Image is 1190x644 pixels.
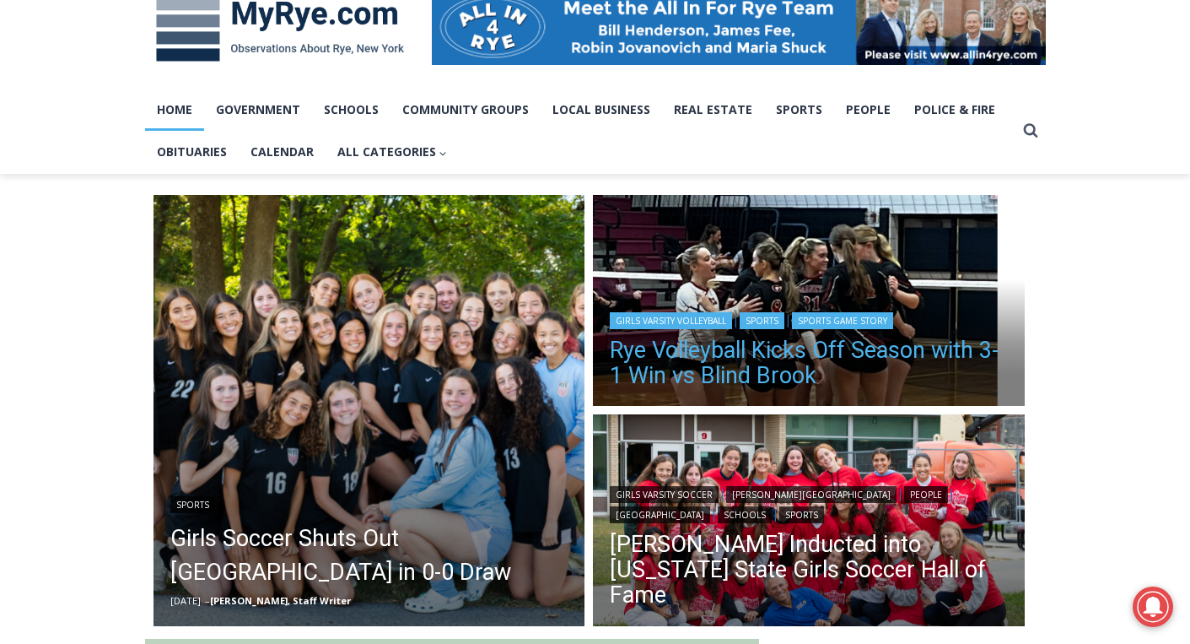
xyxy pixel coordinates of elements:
[779,506,824,523] a: Sports
[441,168,782,206] span: Intern @ [DOMAIN_NAME]
[1,170,170,210] a: Open Tues. - Sun. [PHONE_NUMBER]
[406,164,817,210] a: Intern @ [DOMAIN_NAME]
[426,1,797,164] div: "We would have speakers with experience in local journalism speak to us about their experiences a...
[718,506,772,523] a: Schools
[170,496,215,513] a: Sports
[610,309,1008,329] div: | |
[170,522,568,589] a: Girls Soccer Shuts Out [GEOGRAPHIC_DATA] in 0-0 Draw
[174,106,248,202] div: "[PERSON_NAME]'s draw is the fine variety of pristine raw fish kept on hand"
[153,195,585,627] img: (PHOTO: The Rye Girls Soccer team after their 0-0 draw vs. Eastchester on September 9, 2025. Cont...
[153,195,585,627] a: Read More Girls Soccer Shuts Out Eastchester in 0-0 Draw
[541,89,662,131] a: Local Business
[170,594,201,607] time: [DATE]
[210,594,351,607] a: [PERSON_NAME], Staff Writer
[205,594,210,607] span: –
[390,89,541,131] a: Community Groups
[610,506,710,523] a: [GEOGRAPHIC_DATA]
[593,414,1025,630] a: Read More Rich Savage Inducted into New York State Girls Soccer Hall of Fame
[5,174,165,238] span: Open Tues. - Sun. [PHONE_NUMBER]
[610,312,732,329] a: Girls Varsity Volleyball
[662,89,764,131] a: Real Estate
[610,483,1008,523] div: | | | | |
[740,312,784,329] a: Sports
[610,486,719,503] a: Girls Varsity Soccer
[834,89,902,131] a: People
[593,414,1025,630] img: (PHOTO: The 2025 Rye Girls Soccer Team surrounding Head Coach Rich Savage after his induction int...
[904,486,948,503] a: People
[610,338,1008,388] a: Rye Volleyball Kicks Off Season with 3-1 Win vs Blind Brook
[239,131,326,173] a: Calendar
[764,89,834,131] a: Sports
[204,89,312,131] a: Government
[312,89,390,131] a: Schools
[726,486,897,503] a: [PERSON_NAME][GEOGRAPHIC_DATA]
[593,195,1025,411] a: Read More Rye Volleyball Kicks Off Season with 3-1 Win vs Blind Brook
[145,89,1015,174] nav: Primary Navigation
[902,89,1007,131] a: Police & Fire
[593,195,1025,411] img: (PHOTO: The Rye Volleyball team huddles during the first set against Harrison on Thursday, Octobe...
[145,131,239,173] a: Obituaries
[326,131,460,173] button: Child menu of All Categories
[610,532,1008,608] a: [PERSON_NAME] Inducted into [US_STATE] State Girls Soccer Hall of Fame
[792,312,893,329] a: Sports Game Story
[1015,116,1046,146] button: View Search Form
[145,89,204,131] a: Home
